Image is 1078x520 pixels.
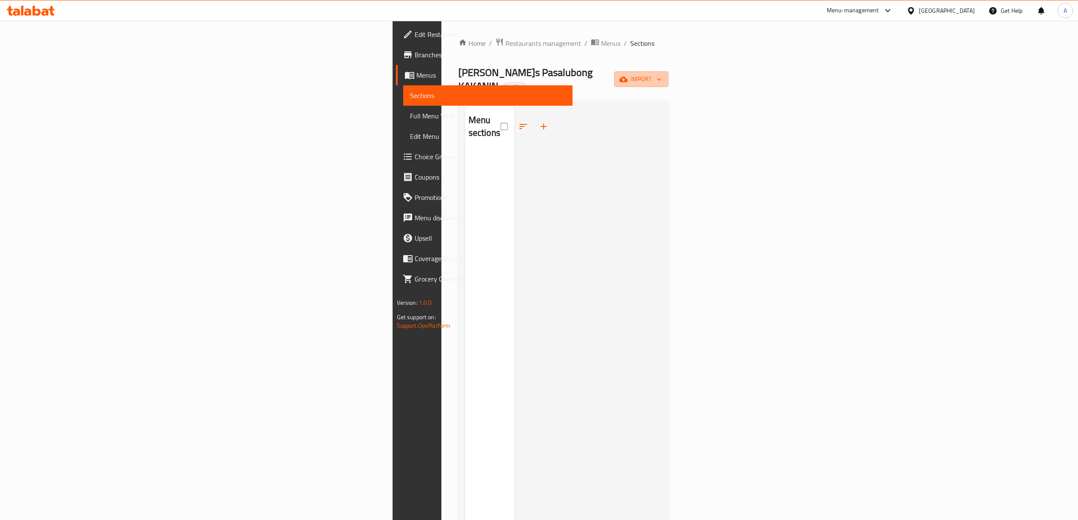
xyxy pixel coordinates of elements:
[410,111,566,121] span: Full Menu View
[396,167,573,187] a: Coupons
[396,208,573,228] a: Menu disclaimer
[403,106,573,126] a: Full Menu View
[403,126,573,146] a: Edit Menu
[630,38,654,48] span: Sections
[397,297,418,308] span: Version:
[827,6,879,16] div: Menu-management
[624,38,627,48] li: /
[415,192,566,202] span: Promotions
[601,38,620,48] span: Menus
[396,65,573,85] a: Menus
[396,187,573,208] a: Promotions
[614,71,668,87] button: import
[403,85,573,106] a: Sections
[415,233,566,243] span: Upsell
[419,297,432,308] span: 1.0.0
[397,320,451,331] a: Support.OpsPlatform
[396,24,573,45] a: Edit Restaurant
[415,274,566,284] span: Grocery Checklist
[415,213,566,223] span: Menu disclaimer
[919,6,975,15] div: [GEOGRAPHIC_DATA]
[396,269,573,289] a: Grocery Checklist
[415,172,566,182] span: Coupons
[465,147,514,154] nav: Menu sections
[415,29,566,39] span: Edit Restaurant
[621,74,662,84] span: import
[458,63,592,96] span: [PERSON_NAME]s Pasalubong KAKANIN
[416,70,566,80] span: Menus
[415,253,566,264] span: Coverage Report
[1064,6,1067,15] span: A
[410,90,566,101] span: Sections
[396,45,573,65] a: Branches
[591,38,620,49] a: Menus
[396,146,573,167] a: Choice Groups
[396,248,573,269] a: Coverage Report
[415,50,566,60] span: Branches
[410,131,566,141] span: Edit Menu
[584,38,587,48] li: /
[415,152,566,162] span: Choice Groups
[396,228,573,248] a: Upsell
[397,312,436,323] span: Get support on:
